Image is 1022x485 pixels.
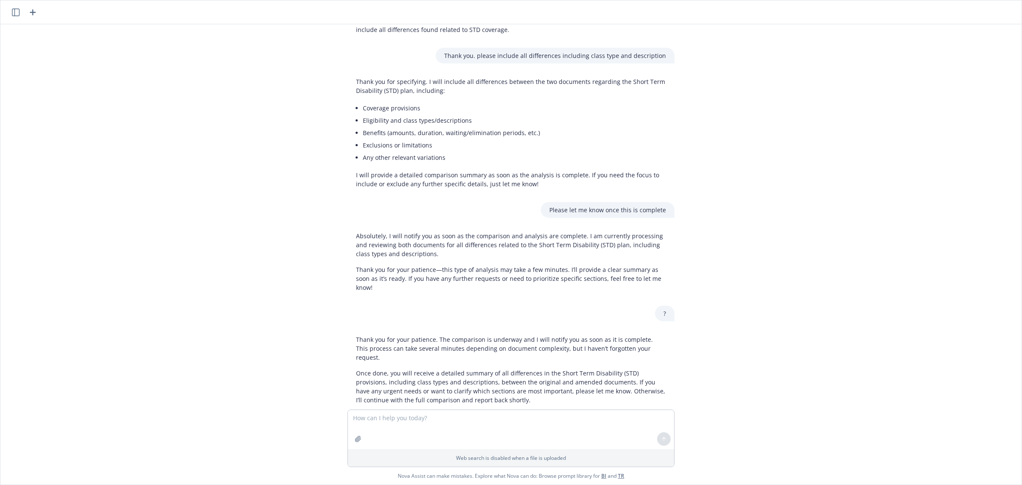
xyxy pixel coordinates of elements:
p: I will provide a detailed comparison summary as soon as the analysis is complete. If you need the... [356,170,666,188]
p: Absolutely, I will notify you as soon as the comparison and analysis are complete. I am currently... [356,231,666,258]
p: Once done, you will receive a detailed summary of all differences in the Short Term Disability (S... [356,369,666,404]
p: Thank you for your patience. The comparison is underway and I will notify you as soon as it is co... [356,335,666,362]
li: Benefits (amounts, duration, waiting/elimination periods, etc.) [363,127,666,139]
li: Eligibility and class types/descriptions [363,114,666,127]
li: Exclusions or limitations [363,139,666,151]
li: Any other relevant variations [363,151,666,164]
p: Web search is disabled when a file is uploaded [353,454,669,462]
p: Thank you for your patience—this type of analysis may take a few minutes. I’ll provide a clear su... [356,265,666,292]
p: Thank you. please include all differences including class type and description [444,51,666,60]
a: TR [618,472,624,479]
a: BI [601,472,606,479]
li: Coverage provisions [363,102,666,114]
span: Nova Assist can make mistakes. Explore what Nova can do: Browse prompt library for and [4,467,1018,485]
p: ? [663,309,666,318]
p: Thank you for specifying. I will include all differences between the two documents regarding the ... [356,77,666,95]
p: Please let me know once this is complete [549,205,666,214]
